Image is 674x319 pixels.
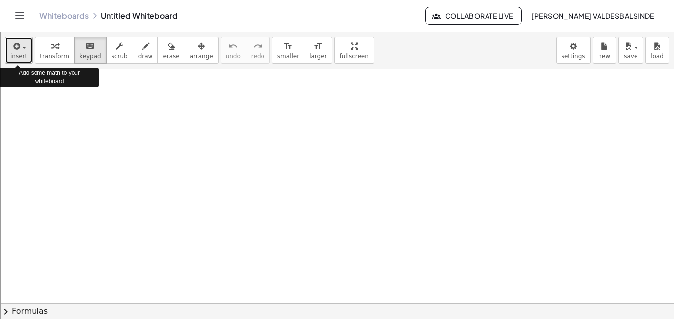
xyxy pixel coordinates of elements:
a: Whiteboards [39,11,89,21]
button: Collaborate Live [425,7,521,25]
div: Sort A > Z [4,23,670,32]
button: [PERSON_NAME] Valdesbalsinde [524,7,662,25]
span: insert [10,53,27,60]
span: [PERSON_NAME] Valdesbalsinde [531,11,654,20]
div: Move To ... [4,40,670,49]
div: Delete [4,49,670,58]
div: Sort New > Old [4,32,670,40]
button: Toggle navigation [12,8,28,24]
div: Options [4,58,670,67]
span: Collaborate Live [434,11,513,20]
button: keyboardkeypad [74,37,107,64]
div: Home [4,4,206,13]
div: Sign out [4,67,670,76]
button: insert [5,37,33,64]
span: keypad [79,53,101,60]
i: keyboard [85,40,95,52]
